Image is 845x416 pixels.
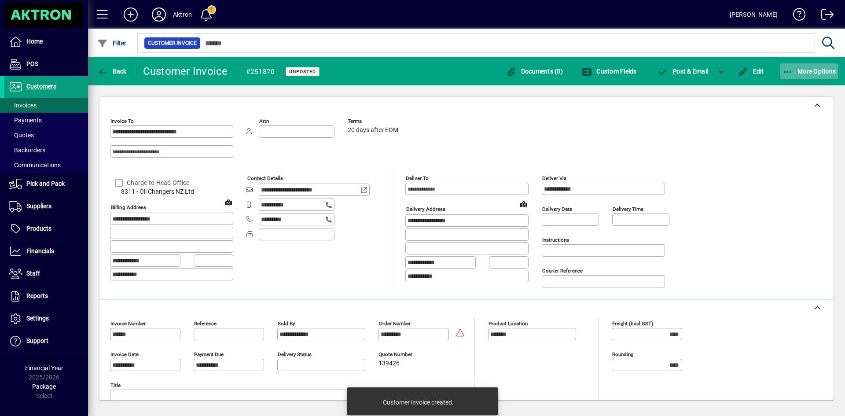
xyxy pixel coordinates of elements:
[4,308,88,330] a: Settings
[221,195,235,209] a: View on map
[97,68,127,75] span: Back
[4,53,88,75] a: POS
[9,147,45,154] span: Backorders
[9,117,42,124] span: Payments
[4,158,88,173] a: Communications
[117,7,145,22] button: Add
[4,113,88,128] a: Payments
[26,337,48,344] span: Support
[95,35,129,51] button: Filter
[542,175,566,181] mat-label: Deliver via
[4,173,88,195] a: Pick and Pack
[4,285,88,307] a: Reports
[278,351,312,357] mat-label: Delivery status
[145,7,173,22] button: Profile
[26,315,49,322] span: Settings
[738,68,764,75] span: Edit
[542,237,569,243] mat-label: Instructions
[4,31,88,53] a: Home
[26,38,43,45] span: Home
[95,63,129,79] button: Back
[489,320,528,327] mat-label: Product location
[26,225,51,232] span: Products
[194,351,224,357] mat-label: Payment due
[32,383,56,390] span: Package
[780,63,838,79] button: More Options
[110,382,121,388] mat-label: Title
[378,360,400,367] span: 139426
[26,270,40,277] span: Staff
[658,68,709,75] span: ost & Email
[9,102,37,109] span: Invoices
[4,143,88,158] a: Backorders
[383,398,454,407] div: Customer invoice created.
[110,118,134,124] mat-label: Invoice To
[542,206,572,212] mat-label: Delivery date
[194,320,217,327] mat-label: Reference
[672,68,676,75] span: P
[9,132,34,139] span: Quotes
[4,218,88,240] a: Products
[26,202,51,210] span: Suppliers
[110,320,146,327] mat-label: Invoice number
[88,63,136,79] app-page-header-button: Back
[730,7,778,22] div: [PERSON_NAME]
[612,351,633,357] mat-label: Rounding
[259,118,269,124] mat-label: Attn
[735,63,766,79] button: Edit
[348,118,400,124] span: Terms
[406,175,429,181] mat-label: Deliver To
[25,364,63,372] span: Financial Year
[26,180,65,187] span: Pick and Pack
[379,320,411,327] mat-label: Order number
[783,68,836,75] span: More Options
[173,7,192,22] div: Aktron
[26,292,48,299] span: Reports
[653,63,713,79] button: Post & Email
[579,63,639,79] button: Custom Fields
[613,206,643,212] mat-label: Delivery time
[97,40,127,47] span: Filter
[815,2,834,30] a: Logout
[378,352,431,357] span: Quote number
[503,63,565,79] button: Documents (0)
[110,187,233,196] span: 8311 - Oil Changers NZ Ltd
[4,240,88,262] a: Financials
[4,98,88,113] a: Invoices
[581,68,637,75] span: Custom Fields
[148,39,197,48] span: Customer Invoice
[348,127,398,134] span: 20 days after EOM
[786,2,806,30] a: Knowledge Base
[4,263,88,285] a: Staff
[289,69,316,74] span: Unposted
[26,247,54,254] span: Financials
[4,195,88,217] a: Suppliers
[26,60,38,67] span: POS
[246,65,275,79] div: #251870
[612,320,653,327] mat-label: Freight (excl GST)
[506,68,563,75] span: Documents (0)
[542,268,583,274] mat-label: Courier Reference
[4,128,88,143] a: Quotes
[9,162,61,169] span: Communications
[110,351,139,357] mat-label: Invoice date
[26,83,56,90] span: Customers
[278,320,295,327] mat-label: Sold by
[143,64,228,78] div: Customer Invoice
[4,330,88,352] a: Support
[517,197,531,211] a: View on map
